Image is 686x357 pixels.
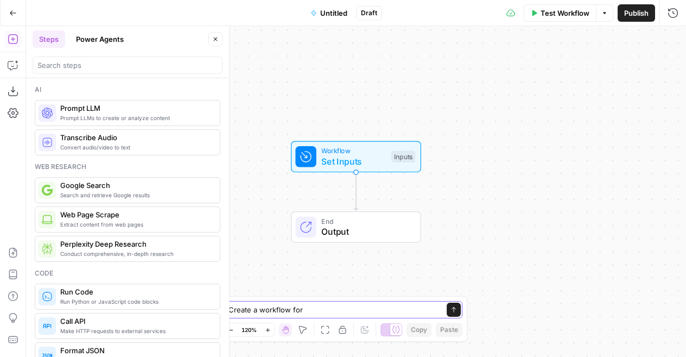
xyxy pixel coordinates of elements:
span: Call API [60,316,211,327]
span: Publish [624,8,649,18]
span: Extract content from web pages [60,220,211,229]
span: Paste [440,325,458,335]
div: EndOutput [255,211,457,243]
span: Make HTTP requests to external services [60,327,211,335]
span: Convert audio/video to text [60,143,211,152]
span: Perplexity Deep Research [60,239,211,249]
span: Run Code [60,286,211,297]
span: Google Search [60,180,211,191]
div: Inputs [391,151,415,163]
button: Untitled [304,4,354,22]
button: Power Agents [69,30,130,48]
span: Run Python or JavaScript code blocks [60,297,211,306]
span: Untitled [320,8,347,18]
span: Draft [361,8,377,18]
button: Steps [33,30,65,48]
span: Web Page Scrape [60,209,211,220]
button: Publish [618,4,655,22]
span: Set Inputs [321,155,386,168]
button: Test Workflow [524,4,596,22]
span: Prompt LLMs to create or analyze content [60,114,211,122]
span: Transcribe Audio [60,132,211,143]
g: Edge from start to end [354,172,358,210]
input: Search steps [37,60,218,71]
span: Copy [411,325,427,335]
textarea: Create a workflow for [228,304,436,315]
div: Ai [35,85,220,95]
span: 120% [242,325,257,334]
div: WorkflowSet InputsInputs [255,141,457,173]
span: Prompt LLM [60,103,211,114]
span: Search and retrieve Google results [60,191,211,199]
button: Paste [436,323,462,337]
span: Conduct comprehensive, in-depth research [60,249,211,258]
span: Test Workflow [541,8,589,18]
span: Output [321,225,410,238]
div: Web research [35,162,220,172]
button: Copy [406,323,431,337]
span: Format JSON [60,345,211,356]
span: End [321,216,410,227]
span: Workflow [321,146,386,156]
div: Code [35,268,220,278]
